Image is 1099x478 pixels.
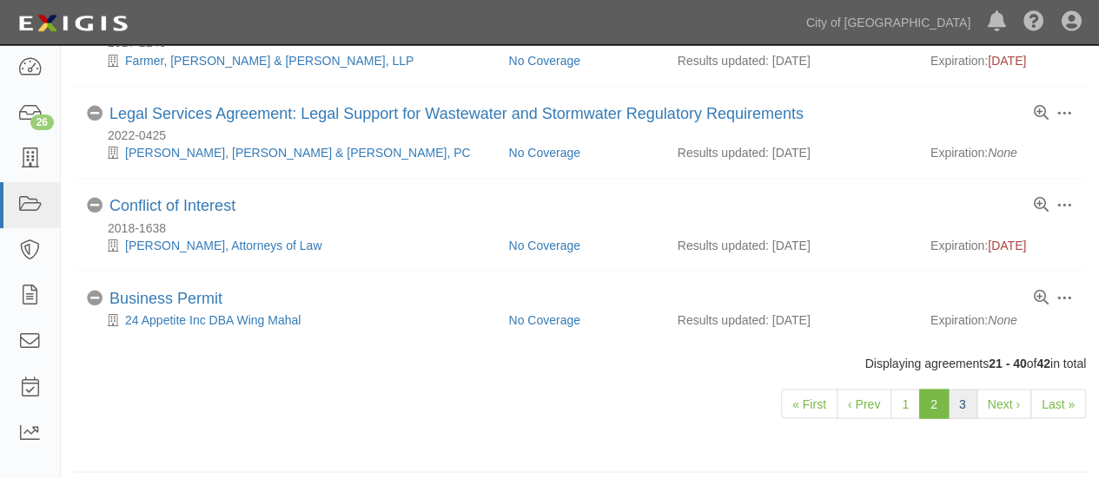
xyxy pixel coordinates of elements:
[678,51,904,69] div: Results updated: [DATE]
[508,53,580,67] a: No Coverage
[930,51,1073,69] div: Expiration:
[87,143,495,160] div: Somach, Simmons & Dunn, PC
[87,51,495,69] div: Farmer, Smith & Lane, LLP
[87,219,1086,236] div: 2018-1638
[508,145,580,159] a: No Coverage
[13,8,133,39] img: logo-5460c22ac91f19d4615b14bd174203de0afe785f0fc80cf4dbbc73dc1793850b.png
[678,143,904,160] div: Results updated: [DATE]
[837,389,891,418] a: ‹ Prev
[781,389,837,418] a: « First
[61,354,1099,371] div: Displaying agreements of in total
[30,115,54,130] div: 26
[1034,290,1049,305] a: View results summary
[109,104,804,123] div: Legal Services Agreement: Legal Support for Wastewater and Stormwater Regulatory Requirements
[109,196,235,215] div: Conflict of Interest
[1034,197,1049,213] a: View results summary
[508,312,580,326] a: No Coverage
[125,238,321,252] a: [PERSON_NAME], Attorneys of Law
[930,236,1073,253] div: Expiration:
[125,53,414,67] a: Farmer, [PERSON_NAME] & [PERSON_NAME], LLP
[87,311,495,328] div: 24 Appetite Inc DBA Wing Mahal
[977,389,1031,418] a: Next ›
[989,356,1027,370] b: 21 - 40
[87,105,103,121] i: No Coverage
[930,311,1073,328] div: Expiration:
[988,53,1026,67] span: [DATE]
[988,145,1016,159] em: None
[988,312,1016,326] em: None
[1034,105,1049,121] a: View results summary
[508,238,580,252] a: No Coverage
[988,238,1026,252] span: [DATE]
[930,143,1073,160] div: Expiration:
[125,312,301,326] a: 24 Appetite Inc DBA Wing Mahal
[1036,356,1050,370] b: 42
[109,104,804,121] a: Legal Services Agreement: Legal Support for Wastewater and Stormwater Regulatory Requirements
[125,145,471,159] a: [PERSON_NAME], [PERSON_NAME] & [PERSON_NAME], PC
[1023,12,1044,33] i: Help Center - Complianz
[109,289,222,308] div: Business Permit
[678,311,904,328] div: Results updated: [DATE]
[948,389,977,418] a: 3
[798,5,979,40] a: City of [GEOGRAPHIC_DATA]
[109,196,235,213] a: Conflict of Interest
[919,389,949,418] a: 2
[87,126,1086,143] div: 2022-0425
[1030,389,1086,418] a: Last »
[87,236,495,253] div: Lozano Smith, Attorneys of Law
[890,389,920,418] a: 1
[87,290,103,305] i: No Coverage
[87,197,103,213] i: No Coverage
[678,236,904,253] div: Results updated: [DATE]
[109,289,222,306] a: Business Permit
